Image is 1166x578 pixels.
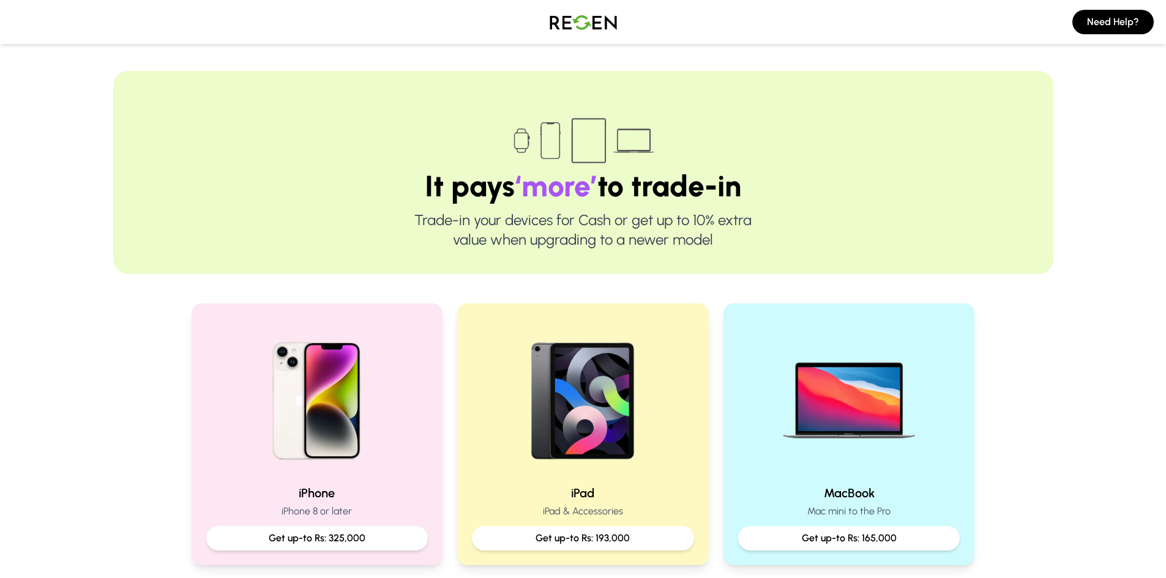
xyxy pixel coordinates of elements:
[239,318,395,475] img: iPhone
[507,110,660,171] img: Trade-in devices
[515,168,597,204] span: ‘more’
[152,171,1014,201] h1: It pays to trade-in
[738,484,960,502] h2: MacBook
[748,531,951,546] p: Get up-to Rs: 165,000
[152,210,1014,250] p: Trade-in your devices for Cash or get up to 10% extra value when upgrading to a newer model
[472,504,694,519] p: iPad & Accessories
[1072,10,1154,34] button: Need Help?
[482,531,684,546] p: Get up-to Rs: 193,000
[504,318,661,475] img: iPad
[216,531,419,546] p: Get up-to Rs: 325,000
[206,504,428,519] p: iPhone 8 or later
[771,318,927,475] img: MacBook
[540,5,626,39] img: Logo
[738,504,960,519] p: Mac mini to the Pro
[206,484,428,502] h2: iPhone
[472,484,694,502] h2: iPad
